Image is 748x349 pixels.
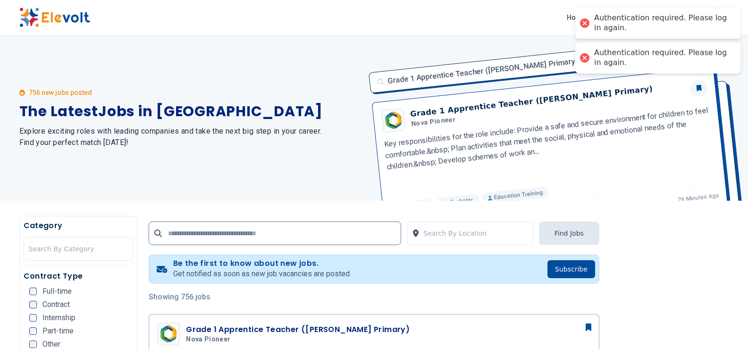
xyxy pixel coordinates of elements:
[29,301,37,308] input: Contract
[563,10,589,25] a: Home
[173,268,351,280] p: Get notified as soon as new job vacancies are posted.
[594,48,731,68] div: Authentication required. Please log in again.
[42,288,72,295] span: Full-time
[29,88,92,97] p: 756 new jobs posted
[29,314,37,322] input: Internship
[24,271,134,282] h5: Contract Type
[547,260,595,278] button: Subscribe
[42,314,76,322] span: Internship
[706,7,725,26] button: A
[19,8,90,27] img: Elevolt
[29,340,37,348] input: Other
[19,103,363,120] h1: The Latest Jobs in [GEOGRAPHIC_DATA]
[159,324,178,343] img: Nova Pioneer
[42,301,70,308] span: Contract
[19,126,363,148] h2: Explore exciting roles with leading companies and take the next big step in your career. Find you...
[24,220,134,231] h5: Category
[539,221,599,245] button: Find Jobs
[42,340,60,348] span: Other
[42,327,74,335] span: Part-time
[149,291,599,303] p: Showing 756 jobs
[29,327,37,335] input: Part-time
[186,335,230,344] span: Nova Pioneer
[594,13,731,33] div: Authentication required. Please log in again.
[186,324,410,335] h3: Grade 1 Apprentice Teacher ([PERSON_NAME] Primary)
[29,288,37,295] input: Full-time
[173,259,351,268] h4: Be the first to know about new jobs.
